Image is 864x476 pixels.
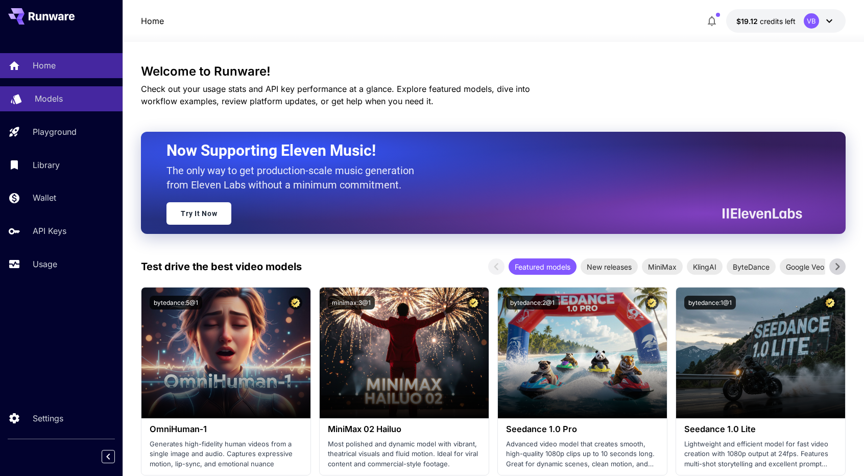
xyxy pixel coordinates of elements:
[687,258,723,275] div: KlingAI
[506,424,659,434] h3: Seedance 1.0 Pro
[150,424,302,434] h3: OmniHuman‑1
[467,296,481,310] button: Certified Model – Vetted for best performance and includes a commercial license.
[166,163,422,192] p: The only way to get production-scale music generation from Eleven Labs without a minimum commitment.
[33,192,56,204] p: Wallet
[320,288,489,418] img: alt
[33,225,66,237] p: API Keys
[645,296,659,310] button: Certified Model – Vetted for best performance and includes a commercial license.
[727,261,776,272] span: ByteDance
[509,258,577,275] div: Featured models
[684,439,837,469] p: Lightweight and efficient model for fast video creation with 1080p output at 24fps. Features mult...
[150,296,202,310] button: bytedance:5@1
[498,288,667,418] img: alt
[684,424,837,434] h3: Seedance 1.0 Lite
[141,259,302,274] p: Test drive the best video models
[581,261,638,272] span: New releases
[804,13,819,29] div: VB
[780,261,830,272] span: Google Veo
[166,202,231,225] a: Try It Now
[35,92,63,105] p: Models
[33,126,77,138] p: Playground
[736,16,796,27] div: $19.11538
[684,296,736,310] button: bytedance:1@1
[328,439,481,469] p: Most polished and dynamic model with vibrant, theatrical visuals and fluid motion. Ideal for vira...
[150,439,302,469] p: Generates high-fidelity human videos from a single image and audio. Captures expressive motion, l...
[33,258,57,270] p: Usage
[141,15,164,27] nav: breadcrumb
[642,261,683,272] span: MiniMax
[328,296,375,310] button: minimax:3@1
[328,424,481,434] h3: MiniMax 02 Hailuo
[141,64,845,79] h3: Welcome to Runware!
[509,261,577,272] span: Featured models
[506,296,559,310] button: bytedance:2@1
[642,258,683,275] div: MiniMax
[33,412,63,424] p: Settings
[33,159,60,171] p: Library
[141,15,164,27] a: Home
[780,258,830,275] div: Google Veo
[760,17,796,26] span: credits left
[726,9,846,33] button: $19.11538VB
[687,261,723,272] span: KlingAI
[289,296,302,310] button: Certified Model – Vetted for best performance and includes a commercial license.
[506,439,659,469] p: Advanced video model that creates smooth, high-quality 1080p clips up to 10 seconds long. Great f...
[33,59,56,72] p: Home
[141,84,530,106] span: Check out your usage stats and API key performance at a glance. Explore featured models, dive int...
[166,141,794,160] h2: Now Supporting Eleven Music!
[727,258,776,275] div: ByteDance
[109,447,123,466] div: Collapse sidebar
[581,258,638,275] div: New releases
[102,450,115,463] button: Collapse sidebar
[141,288,310,418] img: alt
[823,296,837,310] button: Certified Model – Vetted for best performance and includes a commercial license.
[676,288,845,418] img: alt
[736,17,760,26] span: $19.12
